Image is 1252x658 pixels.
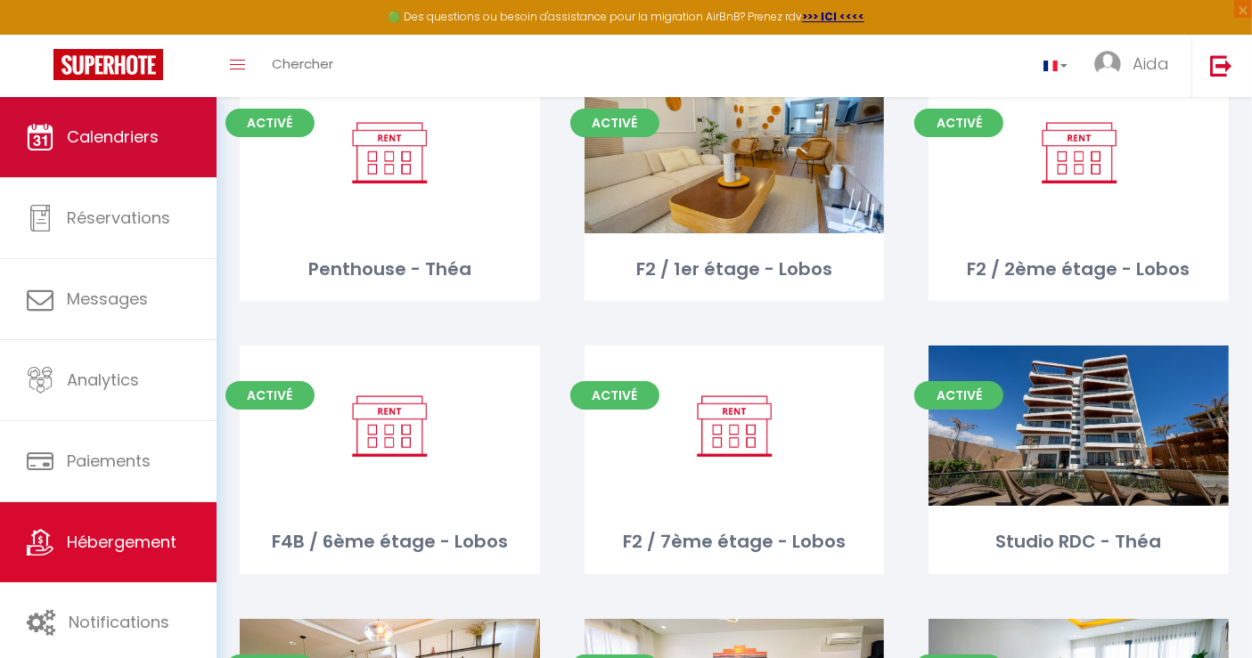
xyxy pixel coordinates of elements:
span: Hébergement [67,531,176,553]
span: Aida [1133,53,1169,75]
span: Activé [225,109,315,137]
span: Messages [67,288,148,310]
img: Super Booking [53,49,163,80]
span: Activé [914,381,1003,410]
div: Studio RDC - Théa [929,528,1229,556]
span: Activé [570,381,659,410]
span: Chercher [272,54,333,73]
span: Notifications [69,611,169,633]
a: Chercher [258,35,347,97]
div: F4B / 6ème étage - Lobos [240,528,540,556]
a: ... Aida [1081,35,1191,97]
span: Activé [225,381,315,410]
span: Calendriers [67,126,159,148]
img: logout [1210,54,1232,77]
span: Activé [914,109,1003,137]
a: >>> ICI <<<< [802,9,864,24]
span: Paiements [67,450,151,472]
span: Activé [570,109,659,137]
img: ... [1094,51,1121,77]
span: Réservations [67,207,170,229]
div: F2 / 2ème étage - Lobos [929,256,1229,283]
div: Penthouse - Théa [240,256,540,283]
div: F2 / 1er étage - Lobos [585,256,885,283]
span: Analytics [67,369,139,391]
div: F2 / 7ème étage - Lobos [585,528,885,556]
